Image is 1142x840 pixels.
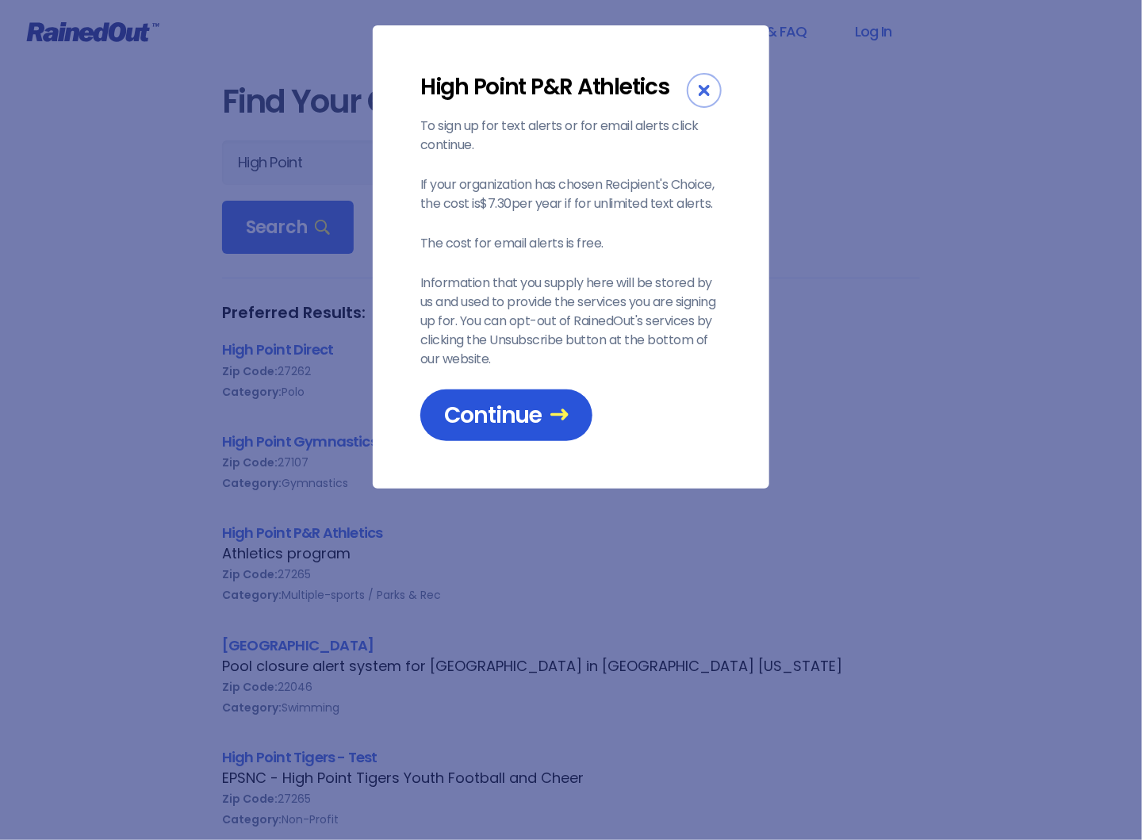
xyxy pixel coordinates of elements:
[444,401,569,429] span: Continue
[420,175,722,213] p: If your organization has chosen Recipient's Choice, the cost is $7.30 per year if for unlimited t...
[687,73,722,108] div: Close
[420,73,687,101] div: High Point P&R Athletics
[420,274,722,369] p: Information that you supply here will be stored by us and used to provide the services you are si...
[420,234,722,253] p: The cost for email alerts is free.
[420,117,722,155] p: To sign up for text alerts or for email alerts click continue.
